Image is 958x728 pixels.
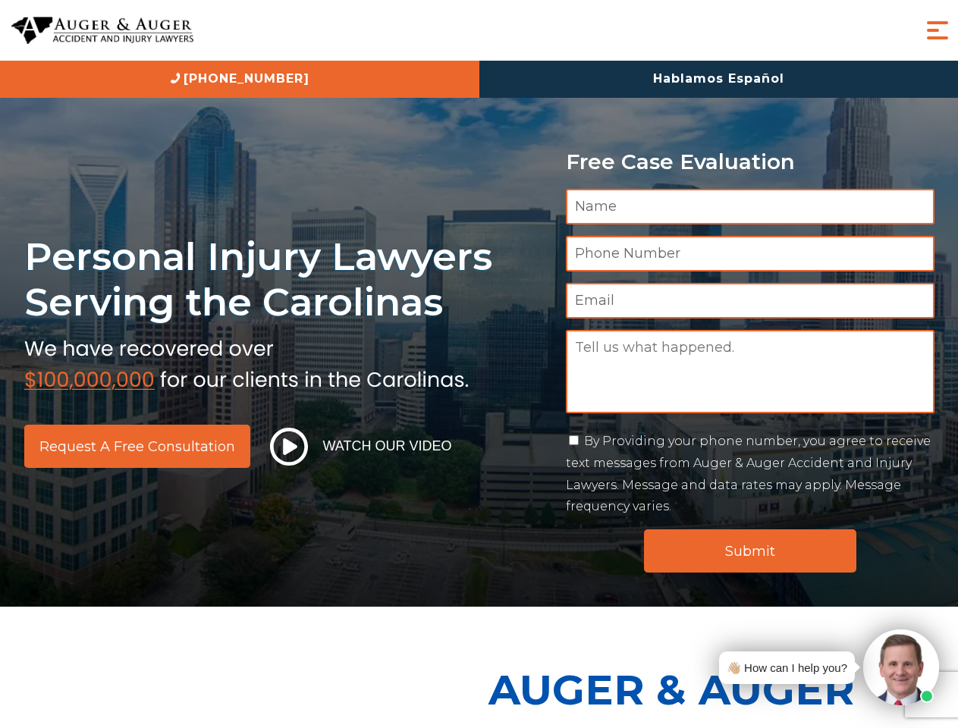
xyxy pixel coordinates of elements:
[727,657,847,678] div: 👋🏼 How can I help you?
[24,425,250,468] a: Request a Free Consultation
[24,333,469,391] img: sub text
[863,629,939,705] img: Intaker widget Avatar
[566,189,934,224] input: Name
[265,427,457,466] button: Watch Our Video
[566,434,931,513] label: By Providing your phone number, you agree to receive text messages from Auger & Auger Accident an...
[24,234,548,325] h1: Personal Injury Lawyers Serving the Carolinas
[488,652,950,727] p: Auger & Auger
[566,236,934,271] input: Phone Number
[566,150,934,174] p: Free Case Evaluation
[566,283,934,318] input: Email
[11,17,193,45] img: Auger & Auger Accident and Injury Lawyers Logo
[39,440,235,453] span: Request a Free Consultation
[922,15,953,45] button: Menu
[644,529,856,573] input: Submit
